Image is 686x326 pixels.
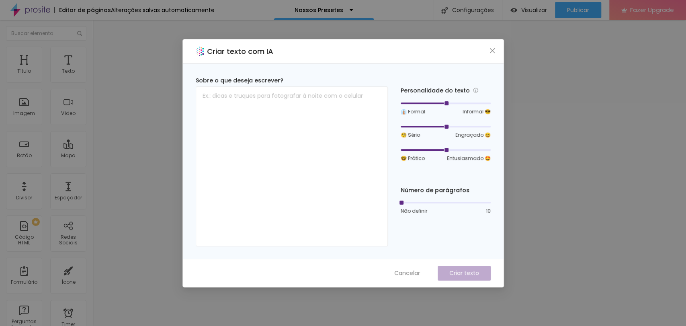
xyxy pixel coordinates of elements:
[8,234,40,246] div: Código HTML
[55,195,82,201] div: Espaçador
[11,279,37,285] div: Formulário
[488,46,496,55] button: Close
[61,279,76,285] div: Ícone
[13,111,35,116] div: Imagem
[401,131,420,139] span: 🧐 Sério
[447,155,491,162] span: Entusiasmado 🤩
[61,111,76,116] div: Vídeo
[630,6,674,13] span: Fazer Upgrade
[486,207,491,215] span: 10
[401,86,491,95] div: Personalidade do texto
[489,47,496,54] span: close
[521,7,547,13] span: Visualizar
[401,207,427,215] span: Não definir
[567,7,589,13] span: Publicar
[77,31,82,36] img: Icone
[401,186,491,195] div: Número de parágrafos
[394,269,420,277] span: Cancelar
[54,7,111,13] div: Editor de páginas
[207,46,273,57] h2: Criar texto com IA
[92,20,686,326] iframe: Editor
[16,195,32,201] div: Divisor
[441,7,448,14] img: Icone
[17,68,31,74] div: Título
[438,266,491,281] button: Criar texto
[61,153,76,158] div: Mapa
[510,7,517,14] img: view-1.svg
[196,76,388,85] div: Sobre o que deseja escrever?
[555,2,601,18] button: Publicar
[52,234,84,246] div: Redes Sociais
[17,153,32,158] div: Botão
[62,68,75,74] div: Texto
[401,108,425,115] span: 👔 Formal
[111,7,215,13] div: Alterações salvas automaticamente
[502,2,555,18] button: Visualizar
[6,26,86,41] input: Buscar elemento
[463,108,491,115] span: Informal 😎
[295,7,343,13] p: Nossos Presetes
[386,266,428,281] button: Cancelar
[401,155,425,162] span: 🤓 Prático
[455,131,491,139] span: Engraçado 😄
